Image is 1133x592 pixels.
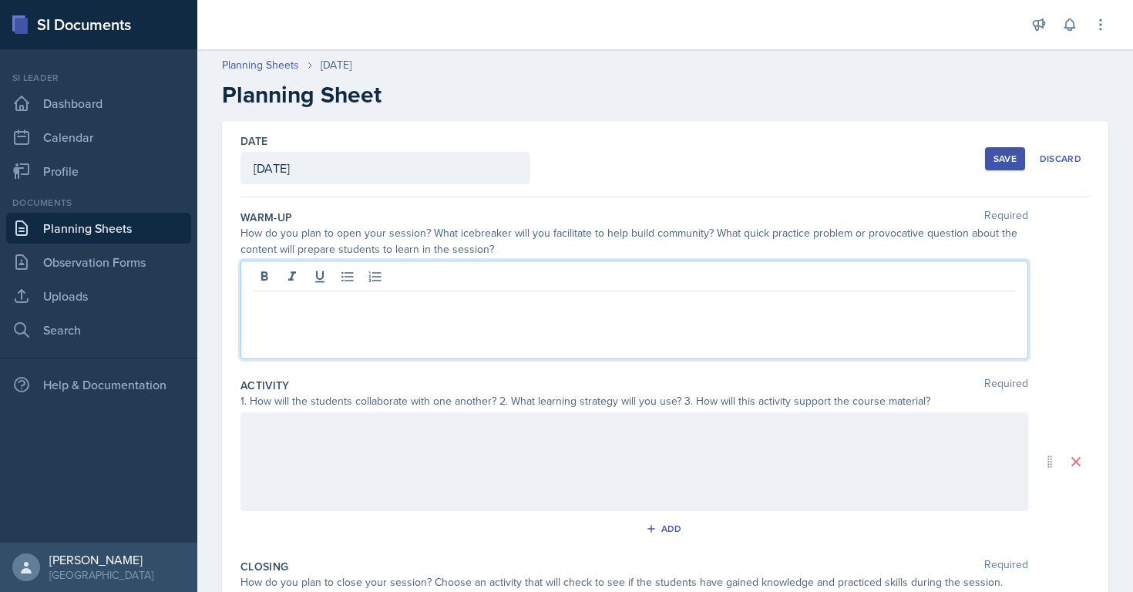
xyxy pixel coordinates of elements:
label: Activity [240,378,290,393]
button: Discard [1031,147,1090,170]
div: Si leader [6,71,191,85]
div: [PERSON_NAME] [49,552,153,567]
div: [DATE] [321,57,351,73]
div: Save [993,153,1017,165]
div: Add [649,523,682,535]
a: Calendar [6,122,191,153]
div: Documents [6,196,191,210]
label: Closing [240,559,288,574]
a: Dashboard [6,88,191,119]
div: Help & Documentation [6,369,191,400]
span: Required [984,210,1028,225]
a: Observation Forms [6,247,191,277]
div: How do you plan to close your session? Choose an activity that will check to see if the students ... [240,574,1028,590]
div: How do you plan to open your session? What icebreaker will you facilitate to help build community... [240,225,1028,257]
a: Uploads [6,281,191,311]
h2: Planning Sheet [222,81,1108,109]
a: Profile [6,156,191,187]
span: Required [984,559,1028,574]
label: Warm-Up [240,210,292,225]
a: Search [6,314,191,345]
div: 1. How will the students collaborate with one another? 2. What learning strategy will you use? 3.... [240,393,1028,409]
a: Planning Sheets [6,213,191,244]
div: [GEOGRAPHIC_DATA] [49,567,153,583]
div: Discard [1040,153,1081,165]
button: Save [985,147,1025,170]
a: Planning Sheets [222,57,299,73]
button: Add [640,517,691,540]
label: Date [240,133,267,149]
span: Required [984,378,1028,393]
